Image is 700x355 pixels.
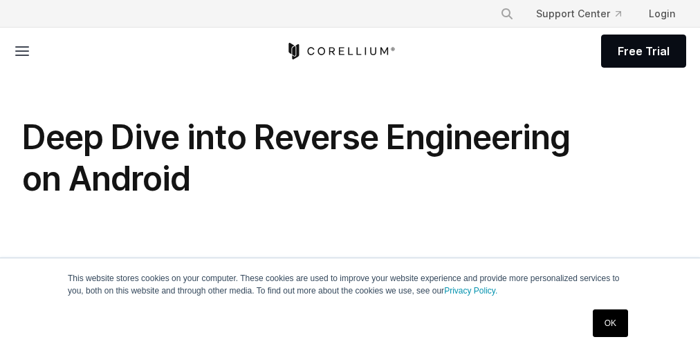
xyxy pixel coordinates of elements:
[638,1,686,26] a: Login
[525,1,632,26] a: Support Center
[22,117,570,199] span: Deep Dive into Reverse Engineering on Android
[489,1,686,26] div: Navigation Menu
[593,309,628,337] a: OK
[601,35,686,68] a: Free Trial
[618,43,670,59] span: Free Trial
[444,286,497,296] a: Privacy Policy.
[286,43,396,59] a: Corellium Home
[68,272,632,297] p: This website stores cookies on your computer. These cookies are used to improve your website expe...
[495,1,519,26] button: Search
